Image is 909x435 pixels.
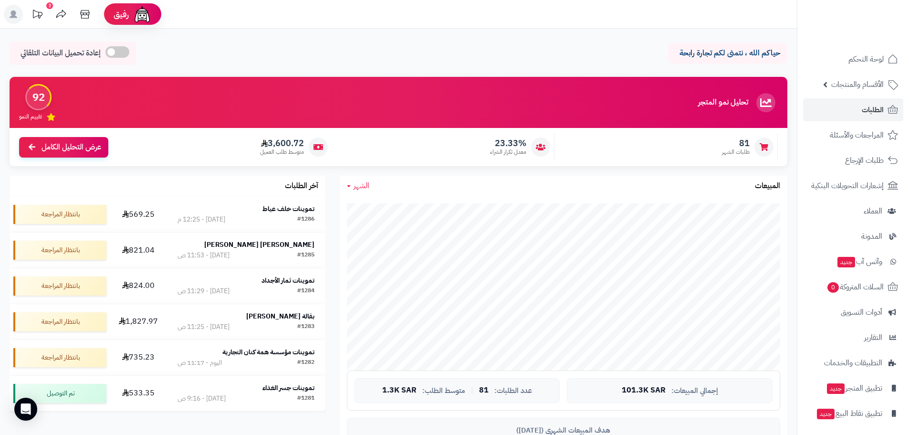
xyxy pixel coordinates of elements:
strong: تموينات ثمار الأجداد [261,276,314,286]
span: وآتس آب [836,255,882,268]
span: | [471,387,473,394]
a: الشهر [347,180,369,191]
strong: تموينات جسر الغذاء [262,383,314,393]
div: تم التوصيل [13,384,106,403]
span: المدونة [861,230,882,243]
span: 3,600.72 [260,138,304,149]
span: إعادة تحميل البيانات التلقائي [21,48,101,59]
strong: تموينات خلف عياط [262,204,314,214]
div: #1282 [297,358,314,368]
div: بانتظار المراجعة [13,276,106,296]
a: المدونة [803,225,903,248]
span: الشهر [354,180,369,191]
span: 81 [479,386,489,395]
span: 23.33% [490,138,526,149]
div: [DATE] - 9:16 ص [178,394,226,403]
span: العملاء [864,204,882,218]
span: الأقسام والمنتجات [831,78,884,91]
a: العملاء [803,200,903,223]
td: 569.25 [110,197,167,232]
div: 2 [46,2,53,9]
span: إجمالي المبيعات: [671,387,718,395]
div: #1284 [297,286,314,296]
span: متوسط طلب العميل [260,148,304,156]
h3: آخر الطلبات [285,182,318,191]
td: 824.00 [110,268,167,304]
td: 1,827.97 [110,304,167,340]
span: 0 [827,282,839,293]
span: تطبيق نقاط البيع [816,407,882,420]
div: بانتظار المراجعة [13,241,106,260]
span: جديد [817,409,835,419]
h3: تحليل نمو المتجر [698,98,748,107]
strong: تموينات مؤسسة همة كنان التجارية [222,347,314,357]
a: تحديثات المنصة [25,5,49,26]
span: 81 [722,138,750,149]
span: عرض التحليل الكامل [42,142,101,153]
div: Open Intercom Messenger [14,398,37,421]
span: جديد [827,383,845,394]
a: التقارير [803,326,903,349]
span: 101.3K SAR [622,386,666,395]
span: أدوات التسويق [841,306,882,319]
a: عرض التحليل الكامل [19,137,108,158]
div: #1286 [297,215,314,224]
span: الطلبات [862,103,884,117]
span: عدد الطلبات: [494,387,532,395]
div: بانتظار المراجعة [13,348,106,367]
span: جديد [837,257,855,267]
a: التطبيقات والخدمات [803,351,903,374]
div: #1283 [297,322,314,332]
p: حياكم الله ، نتمنى لكم تجارة رابحة [675,48,780,59]
div: [DATE] - 11:25 ص [178,322,230,332]
span: إشعارات التحويلات البنكية [811,179,884,192]
strong: بقالة [PERSON_NAME] [246,311,314,321]
a: الطلبات [803,98,903,121]
span: التطبيقات والخدمات [824,356,882,370]
span: طلبات الإرجاع [845,154,884,167]
div: اليوم - 11:17 ص [178,358,222,368]
div: [DATE] - 11:53 ص [178,251,230,260]
td: 821.04 [110,233,167,268]
a: أدوات التسويق [803,301,903,324]
span: السلات المتروكة [826,280,884,294]
div: [DATE] - 12:25 م [178,215,225,224]
div: #1285 [297,251,314,260]
span: رفيق [114,9,129,20]
span: طلبات الشهر [722,148,750,156]
img: ai-face.png [133,5,152,24]
a: تطبيق نقاط البيعجديد [803,402,903,425]
span: متوسط الطلب: [422,387,465,395]
span: تطبيق المتجر [826,382,882,395]
span: التقارير [864,331,882,344]
td: 735.23 [110,340,167,375]
span: معدل تكرار الشراء [490,148,526,156]
span: تقييم النمو [19,113,42,121]
span: المراجعات والأسئلة [830,128,884,142]
h3: المبيعات [755,182,780,191]
div: بانتظار المراجعة [13,312,106,331]
div: [DATE] - 11:29 ص [178,286,230,296]
a: إشعارات التحويلات البنكية [803,174,903,197]
a: تطبيق المتجرجديد [803,377,903,400]
strong: [PERSON_NAME] [PERSON_NAME] [204,240,314,250]
span: 1.3K SAR [382,386,417,395]
td: 533.35 [110,376,167,411]
span: لوحة التحكم [848,53,884,66]
a: طلبات الإرجاع [803,149,903,172]
div: بانتظار المراجعة [13,205,106,224]
a: لوحة التحكم [803,48,903,71]
a: السلات المتروكة0 [803,276,903,298]
a: المراجعات والأسئلة [803,124,903,147]
img: logo-2.png [844,27,900,47]
a: وآتس آبجديد [803,250,903,273]
div: #1281 [297,394,314,403]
